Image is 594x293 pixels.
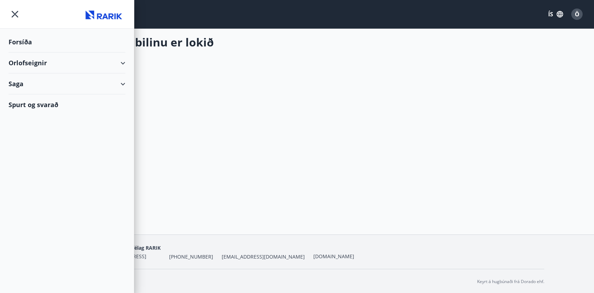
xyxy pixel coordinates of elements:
[568,6,585,23] button: Ö
[477,278,544,285] p: Keyrt á hugbúnaði frá Dorado ehf.
[9,94,125,115] div: Spurt og svarað
[222,253,305,260] span: [EMAIL_ADDRESS][DOMAIN_NAME]
[9,8,21,21] button: menu
[9,32,125,52] div: Forsíða
[313,253,354,260] a: [DOMAIN_NAME]
[9,73,125,94] div: Saga
[50,34,544,50] h2: Umsóknartímabilinu er lokið
[544,8,567,21] button: ÍS
[169,253,213,260] span: [PHONE_NUMBER]
[575,10,579,18] span: Ö
[83,8,125,22] img: union_logo
[9,52,125,73] div: Orlofseignir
